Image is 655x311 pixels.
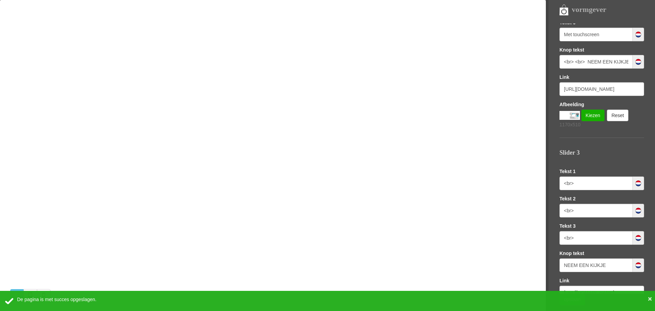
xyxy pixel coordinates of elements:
label: Knop tekst [559,250,584,257]
img: slider-husqvarna-viking-opal-670-1.jpg [559,111,580,120]
label: Slider 3 [559,149,580,157]
a: Kiezen [581,110,605,121]
a: Desktop [10,289,24,301]
strong: vormgever [572,5,606,14]
img: flag_nl-nl.png [635,207,642,214]
label: Knop tekst [559,46,584,53]
a: Tablet [24,289,37,301]
label: Tekst 1 [559,168,576,175]
div: De pagina is met succes opgeslagen. [17,296,650,303]
img: flag_nl-nl.png [635,31,642,38]
img: flag_nl-nl.png [635,180,642,187]
img: flag_nl-nl.png [635,58,642,65]
button: × [648,294,652,304]
label: Tekst 2 [559,195,576,202]
label: Tekst 3 [559,223,576,229]
label: Link [559,74,569,81]
p: 1170x510 [559,121,644,128]
label: Link [559,277,569,284]
img: flag_nl-nl.png [635,262,642,269]
a: Reset [607,110,628,121]
a: Mobile [37,289,50,301]
label: Afbeelding [559,101,584,108]
img: flag_nl-nl.png [635,235,642,241]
